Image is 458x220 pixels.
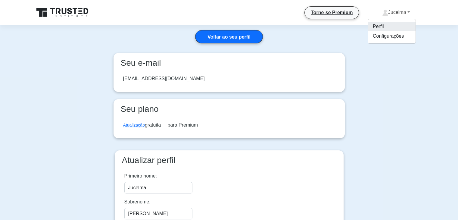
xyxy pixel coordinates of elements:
font: Seu plano [121,104,159,114]
font: Seu e-mail [121,58,161,68]
a: Torne-se Premium [307,9,356,16]
font: gratuita para Premium [145,122,198,127]
font: [EMAIL_ADDRESS][DOMAIN_NAME] [123,76,205,81]
a: Atualização [123,123,145,127]
a: Voltar ao seu perfil [195,30,263,43]
font: Sobrenome: [124,199,151,204]
font: Perfil [373,24,384,29]
font: Jucelma [388,10,406,15]
ul: Jucelma [368,19,416,44]
a: Configurações [368,31,416,41]
a: Jucelma [368,6,424,18]
a: Perfil [368,22,416,31]
font: Voltar ao seu perfil [207,34,251,39]
font: Atualizar perfil [122,156,175,165]
font: Configurações [373,33,404,39]
font: Primeiro nome: [124,173,157,178]
font: Torne-se Premium [311,10,353,15]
